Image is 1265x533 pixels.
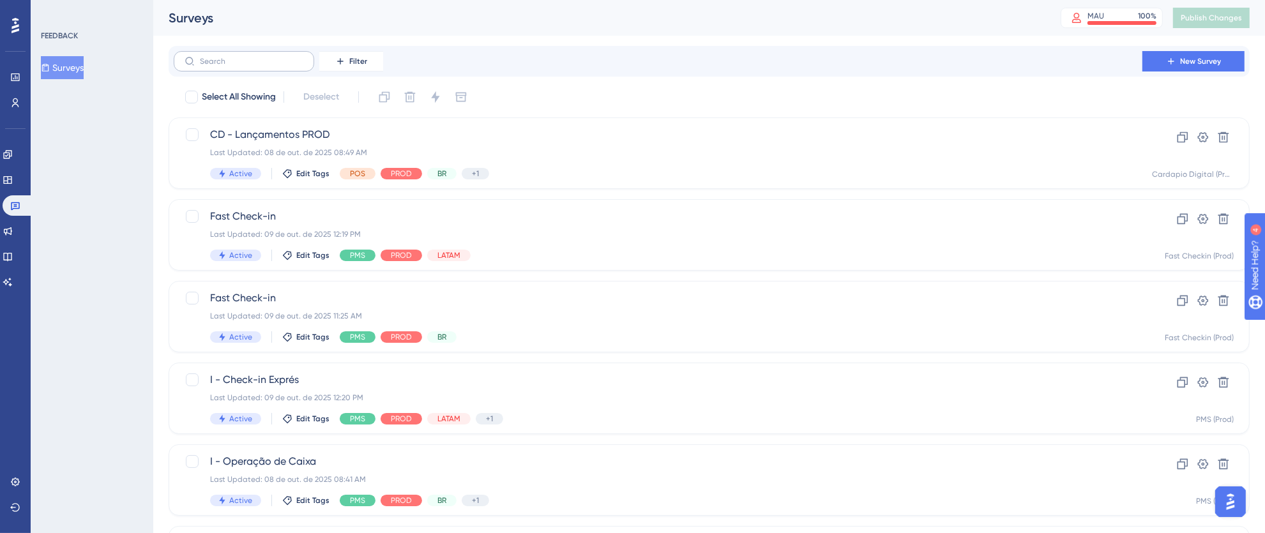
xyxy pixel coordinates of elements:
button: Surveys [41,56,84,79]
span: BR [437,332,446,342]
button: Edit Tags [282,414,330,424]
span: LATAM [437,250,460,260]
span: Edit Tags [296,332,330,342]
div: Fast Checkin (Prod) [1165,251,1234,261]
span: Active [229,332,252,342]
span: Active [229,250,252,260]
div: MAU [1087,11,1104,21]
span: Edit Tags [296,414,330,424]
button: Deselect [292,86,351,109]
span: LATAM [437,414,460,424]
span: Publish Changes [1181,13,1242,23]
button: Filter [319,51,383,71]
span: Deselect [303,89,339,105]
span: PROD [391,414,412,424]
span: PMS [350,250,365,260]
div: 100 % [1138,11,1156,21]
span: Active [229,495,252,506]
span: I - Check-in Exprés [210,372,1106,387]
span: Edit Tags [296,495,330,506]
span: +1 [486,414,493,424]
div: Cardapio Digital (Prod) [1152,169,1234,179]
span: PMS [350,495,365,506]
div: Last Updated: 09 de out. de 2025 12:20 PM [210,393,1106,403]
span: New Survey [1180,56,1221,66]
span: Edit Tags [296,250,330,260]
span: +1 [472,169,479,179]
span: Active [229,414,252,424]
div: 4 [89,6,93,17]
div: PMS (Prod) [1196,414,1234,424]
span: CD - Lançamentos PROD [210,127,1106,142]
span: Edit Tags [296,169,330,179]
span: PMS [350,332,365,342]
div: Surveys [169,9,1029,27]
span: I - Operação de Caixa [210,454,1106,469]
div: Fast Checkin (Prod) [1165,333,1234,343]
button: Publish Changes [1173,8,1250,28]
div: Last Updated: 08 de out. de 2025 08:41 AM [210,474,1106,484]
span: +1 [472,495,479,506]
span: Fast Check-in [210,290,1106,306]
div: FEEDBACK [41,31,78,41]
div: Last Updated: 08 de out. de 2025 08:49 AM [210,147,1106,158]
span: Need Help? [30,3,80,19]
span: Active [229,169,252,179]
button: Edit Tags [282,495,330,506]
button: Edit Tags [282,332,330,342]
span: PROD [391,495,412,506]
iframe: UserGuiding AI Assistant Launcher [1211,483,1250,521]
span: Select All Showing [202,89,276,105]
span: PROD [391,332,412,342]
span: PROD [391,250,412,260]
input: Search [200,57,303,66]
div: PMS (Prod) [1196,496,1234,506]
div: Last Updated: 09 de out. de 2025 12:19 PM [210,229,1106,239]
span: POS [350,169,365,179]
span: PROD [391,169,412,179]
span: Fast Check-in [210,209,1106,224]
button: Edit Tags [282,169,330,179]
span: PMS [350,414,365,424]
div: Last Updated: 09 de out. de 2025 11:25 AM [210,311,1106,321]
button: New Survey [1142,51,1245,71]
span: BR [437,495,446,506]
span: BR [437,169,446,179]
button: Edit Tags [282,250,330,260]
span: Filter [349,56,367,66]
